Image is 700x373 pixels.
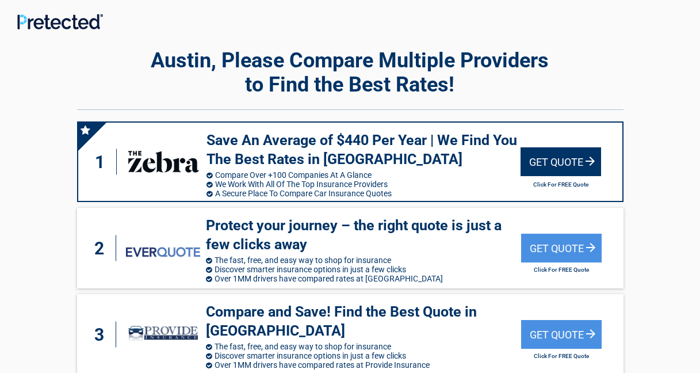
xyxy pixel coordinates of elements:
[206,131,521,169] h3: Save An Average of $440 Per Year | We Find You The Best Rates in [GEOGRAPHIC_DATA]
[77,48,624,97] h2: Austin, Please Compare Multiple Providers to Find the Best Rates!
[206,265,521,274] li: Discover smarter insurance options in just a few clicks
[89,235,116,261] div: 2
[206,189,521,198] li: A Secure Place To Compare Car Insurance Quotes
[126,247,200,257] img: everquote's logo
[17,14,103,29] img: Main Logo
[206,256,521,265] li: The fast, free, and easy way to shop for insurance
[206,303,521,340] h3: Compare and Save! Find the Best Quote in [GEOGRAPHIC_DATA]
[89,322,116,348] div: 3
[206,360,521,370] li: Over 1MM drivers have compared rates at Provide Insurance
[206,351,521,360] li: Discover smarter insurance options in just a few clicks
[206,170,521,180] li: Compare Over +100 Companies At A Glance
[521,234,602,262] div: Get Quote
[126,317,200,352] img: provide-insurance's logo
[521,320,602,349] div: Get Quote
[206,342,521,351] li: The fast, free, and easy way to shop for insurance
[521,147,601,176] div: Get Quote
[206,216,521,254] h3: Protect your journey – the right quote is just a few clicks away
[90,149,117,175] div: 1
[521,181,601,188] h2: Click For FREE Quote
[127,144,200,180] img: thezebra's logo
[206,180,521,189] li: We Work With All Of The Top Insurance Providers
[521,353,602,359] h2: Click For FREE Quote
[521,267,602,273] h2: Click For FREE Quote
[206,274,521,283] li: Over 1MM drivers have compared rates at [GEOGRAPHIC_DATA]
